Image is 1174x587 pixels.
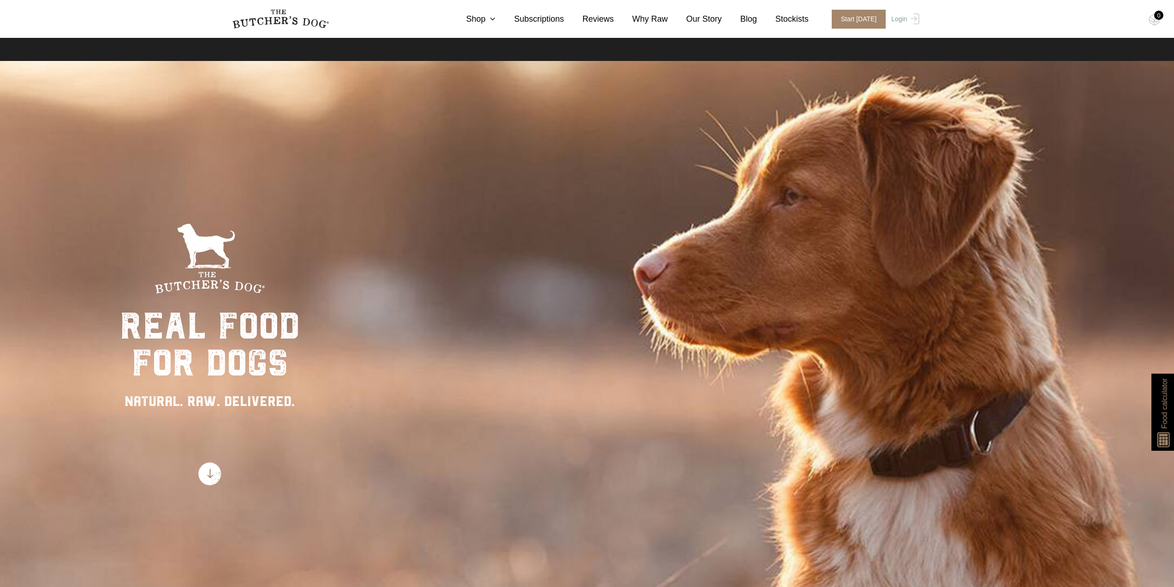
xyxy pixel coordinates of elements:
[120,391,300,412] div: NATURAL. RAW. DELIVERED.
[614,13,668,25] a: Why Raw
[447,13,495,25] a: Shop
[757,13,809,25] a: Stockists
[495,13,564,25] a: Subscriptions
[1154,11,1163,20] div: 0
[1149,14,1160,26] img: TBD_Cart-Empty.png
[822,10,889,29] a: Start [DATE]
[832,10,886,29] span: Start [DATE]
[564,13,614,25] a: Reviews
[120,308,300,381] div: real food for dogs
[722,13,757,25] a: Blog
[889,10,919,29] a: Login
[1159,378,1170,429] span: Food calculator
[668,13,722,25] a: Our Story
